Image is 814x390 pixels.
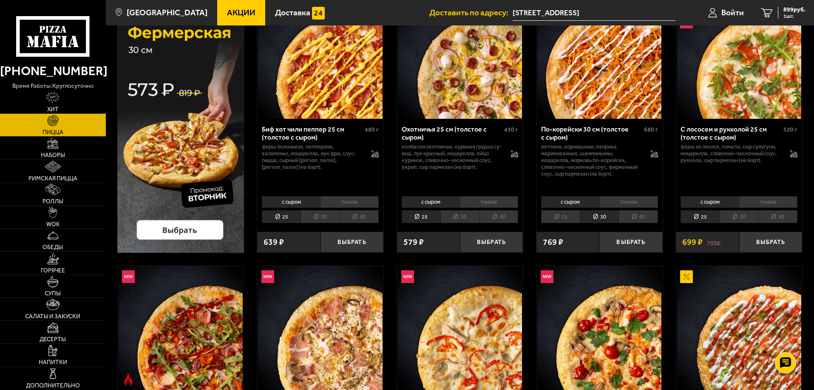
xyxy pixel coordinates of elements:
img: Горыныч 25 см (толстое с сыром) [119,266,243,390]
button: Выбрать [599,232,662,253]
span: Салаты и закуски [25,314,80,320]
p: ветчина, корнишоны, паприка маринованная, шампиньоны, моцарелла, морковь по-корейски, сливочно-че... [541,143,642,177]
span: 639 ₽ [264,238,284,247]
div: Биф хот чили пеппер 25 см (толстое с сыром) [262,125,363,141]
li: 40 [618,210,658,223]
img: Новинка [401,270,414,283]
div: По-корейски 30 см (толстое с сыром) [541,125,642,141]
li: 40 [758,210,797,223]
span: Хит [47,107,59,112]
span: 699 ₽ [682,238,703,247]
li: с сыром [681,196,739,208]
span: 520 г [783,126,797,133]
li: 30 [720,210,758,223]
a: НовинкаОстрое блюдоГорыныч 25 см (толстое с сыром) [118,266,244,390]
span: Пицца [43,129,63,135]
a: АкционныйАль-Шам 25 см (толстое с сыром) [676,266,802,390]
li: тонкое [599,196,658,208]
li: тонкое [459,196,518,208]
button: Выбрать [739,232,802,253]
button: Выбрать [460,232,523,253]
img: Новинка [261,270,274,283]
p: колбаски охотничьи, куриная грудка су-вид, лук красный, моцарелла, яйцо куриное, сливочно-чесночн... [402,143,502,171]
div: С лососем и рукколой 25 см (толстое с сыром) [681,125,781,141]
span: Напитки [39,359,67,365]
span: Роллы [43,199,63,205]
span: Дополнительно [26,383,80,389]
li: 40 [340,210,379,223]
li: 25 [541,210,580,223]
li: 25 [402,210,440,223]
img: Акционный [680,270,693,283]
span: 430 г [504,126,518,133]
span: Доставка [275,8,310,17]
span: Наборы [41,152,65,158]
s: 799 ₽ [707,238,720,247]
img: Новинка [122,270,135,283]
p: фарш болоньезе, пепперони, халапеньо, моцарелла, лук фри, соус-пицца, сырный [PERSON_NAME], [PERS... [262,143,363,171]
img: Острое блюдо [122,373,135,386]
span: WOK [46,222,60,227]
span: Доставить по адресу: [429,8,513,17]
img: Том ям с креветками 25 см (толстое с сыром) [537,266,661,390]
li: 30 [440,210,479,223]
span: [GEOGRAPHIC_DATA] [127,8,207,17]
button: Выбрать [320,232,383,253]
li: 25 [681,210,719,223]
span: 899 руб. [783,7,805,13]
p: фарш из лосося, томаты, сыр сулугуни, моцарелла, сливочно-чесночный соус, руккола, сыр пармезан (... [681,143,781,164]
span: 680 г [644,126,658,133]
a: НовинкаСырная с цыплёнком 25 см (толстое с сыром) [397,266,523,390]
li: 25 [262,210,301,223]
span: Акции [227,8,255,17]
li: 30 [580,210,618,223]
li: 40 [479,210,518,223]
a: НовинкаТом ям с креветками 25 см (толстое с сыром) [536,266,663,390]
img: Новинка [541,270,553,283]
span: Обеды [43,244,63,250]
span: 480 г [365,126,379,133]
img: 15daf4d41897b9f0e9f617042186c801.svg [312,7,325,20]
img: Аль-Шам 25 см (толстое с сыром) [677,266,801,390]
span: 1 шт. [783,14,805,19]
span: Войти [721,8,744,17]
span: Супы [45,291,61,297]
li: с сыром [541,196,599,208]
img: Сырная с цыплёнком 25 см (толстое с сыром) [398,266,522,390]
span: 579 ₽ [403,238,424,247]
input: Ваш адрес доставки [513,5,675,21]
li: 30 [301,210,339,223]
span: Римская пицца [28,176,77,182]
img: Мясная с грибами 25 см (толстое с сыром) [258,266,382,390]
li: с сыром [262,196,320,208]
li: тонкое [320,196,379,208]
div: Охотничья 25 см (толстое с сыром) [402,125,502,141]
span: Десерты [40,337,66,342]
span: 769 ₽ [543,238,563,247]
li: тонкое [739,196,797,208]
a: НовинкаМясная с грибами 25 см (толстое с сыром) [257,266,383,390]
span: Горячее [41,268,65,274]
li: с сыром [402,196,460,208]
